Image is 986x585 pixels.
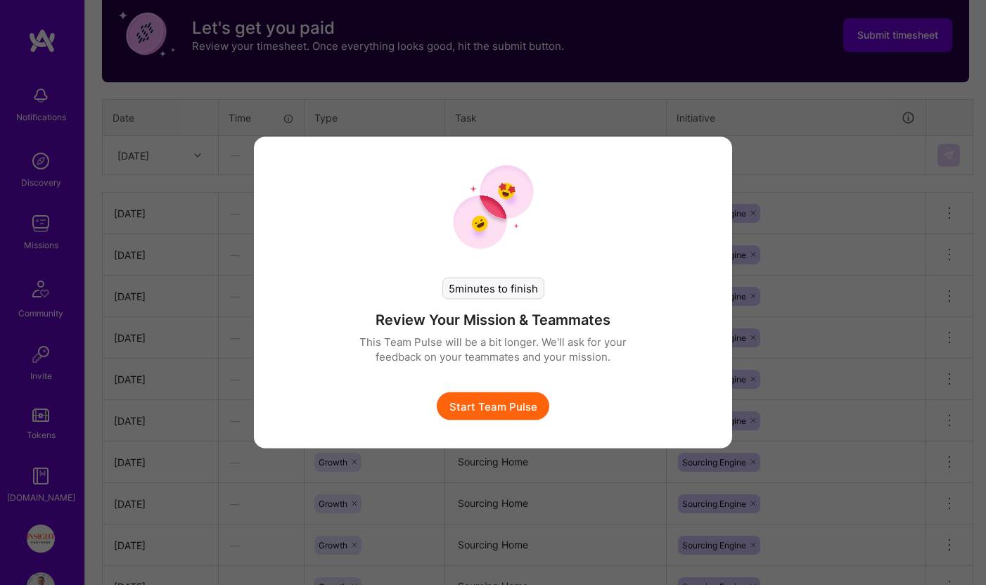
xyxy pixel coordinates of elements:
div: 5 minutes to finish [442,278,544,300]
div: modal [254,137,732,449]
p: This Team Pulse will be a bit longer. We'll ask for your feedback on your teammates and your miss... [338,335,648,364]
img: team pulse start [453,165,534,250]
h4: Review Your Mission & Teammates [376,311,610,329]
button: Start Team Pulse [437,392,549,420]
